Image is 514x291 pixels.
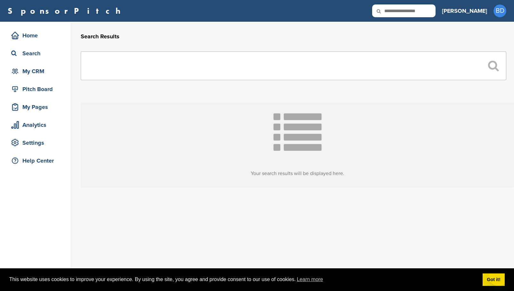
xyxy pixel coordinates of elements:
[442,6,487,15] h3: [PERSON_NAME]
[8,7,125,15] a: SponsorPitch
[10,30,64,41] div: Home
[10,137,64,149] div: Settings
[6,100,64,114] a: My Pages
[6,28,64,43] a: Home
[442,4,487,18] a: [PERSON_NAME]
[10,119,64,131] div: Analytics
[6,153,64,168] a: Help Center
[488,265,509,286] iframe: Button to launch messaging window
[6,118,64,132] a: Analytics
[10,83,64,95] div: Pitch Board
[81,170,514,177] h3: Your search results will be displayed here.
[9,275,477,284] span: This website uses cookies to improve your experience. By using the site, you agree and provide co...
[10,48,64,59] div: Search
[6,64,64,79] a: My CRM
[10,155,64,166] div: Help Center
[6,82,64,96] a: Pitch Board
[494,4,506,17] span: BD
[10,101,64,113] div: My Pages
[296,275,324,284] a: learn more about cookies
[483,273,505,286] a: dismiss cookie message
[6,46,64,61] a: Search
[10,65,64,77] div: My CRM
[6,135,64,150] a: Settings
[81,32,506,41] h2: Search Results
